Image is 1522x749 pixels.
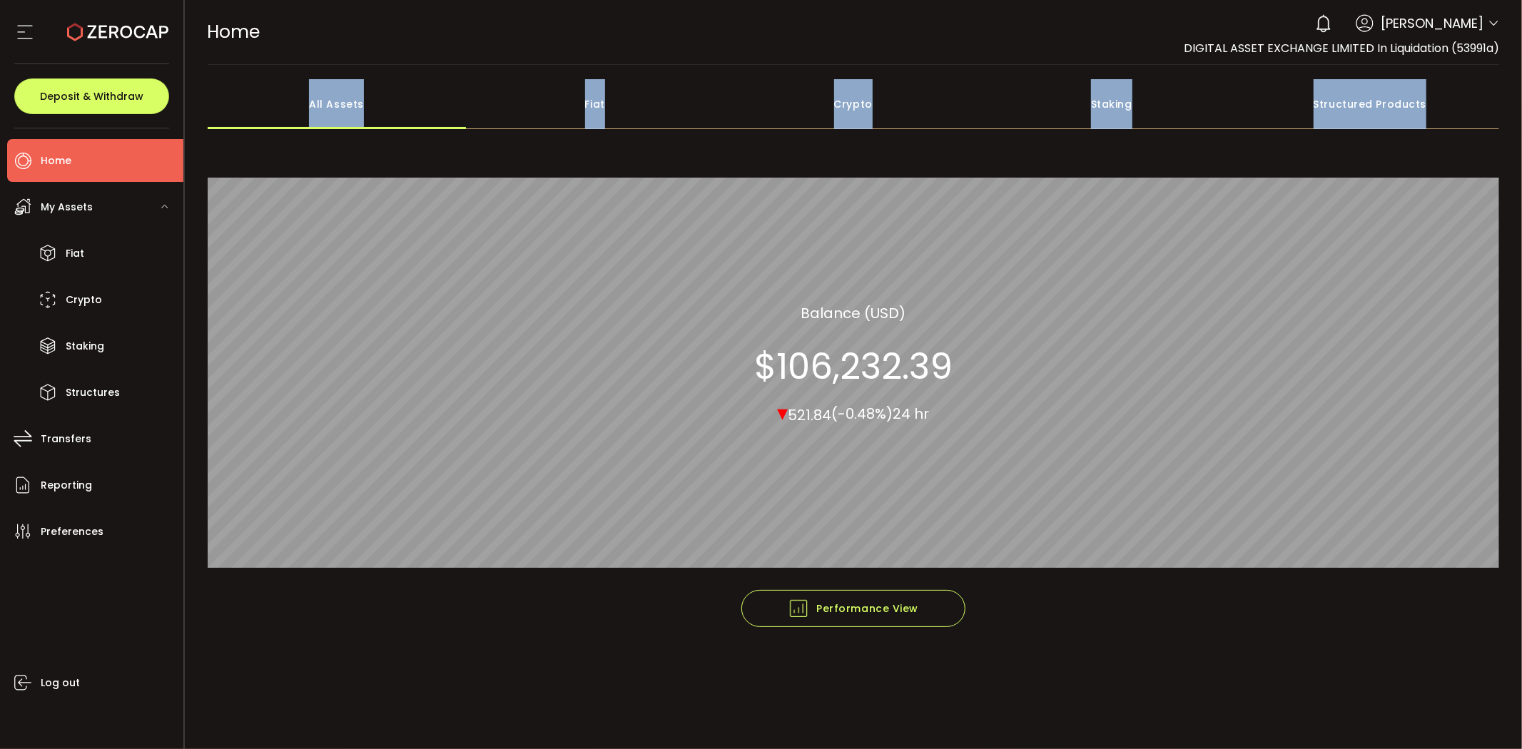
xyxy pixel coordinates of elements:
span: [PERSON_NAME] [1381,14,1483,33]
span: Fiat [66,243,84,264]
div: Structured Products [1241,79,1499,129]
div: Staking [983,79,1241,129]
span: Home [41,151,71,171]
span: Log out [41,673,80,693]
span: 521.84 [788,405,831,425]
span: Transfers [41,429,91,449]
section: $106,232.39 [754,345,953,388]
iframe: Chat Widget [1451,681,1522,749]
span: Staking [66,336,104,357]
button: Performance View [741,590,965,627]
div: Crypto [724,79,983,129]
section: Balance (USD) [801,302,905,324]
span: Preferences [41,521,103,542]
div: All Assets [208,79,466,129]
span: DIGITAL ASSET EXCHANGE LIMITED In Liquidation (53991a) [1184,40,1499,56]
span: (-0.48%) [831,404,893,424]
span: My Assets [41,197,93,218]
span: Crypto [66,290,102,310]
button: Deposit & Withdraw [14,78,169,114]
span: 24 hr [893,404,929,424]
span: ▾ [777,397,788,428]
span: Reporting [41,475,92,496]
span: Home [208,19,260,44]
span: Deposit & Withdraw [40,91,143,101]
span: Structures [66,382,120,403]
span: Performance View [788,598,918,619]
div: Fiat [466,79,724,129]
